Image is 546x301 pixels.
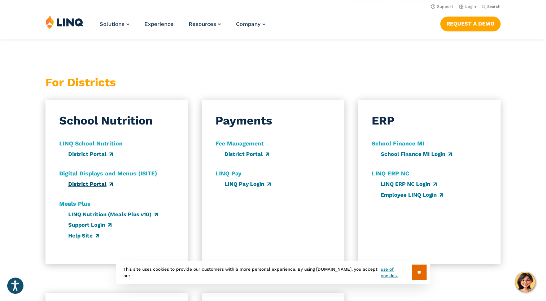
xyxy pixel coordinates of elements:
strong: LINQ ERP NC [372,170,409,177]
a: LINQ Nutrition (Meals Plus v10) [68,211,158,218]
h3: School Nutrition [59,113,153,129]
strong: School Finance MI [372,140,424,147]
a: Solutions [100,21,129,27]
a: Support Login [68,222,112,228]
a: District Portal [68,181,113,187]
a: Experience [144,21,174,27]
span: Search [487,4,501,9]
strong: LINQ Pay [215,170,241,177]
h3: ERP [372,113,394,129]
a: use of cookies. [381,266,411,279]
h3: Payments [215,113,272,129]
span: Resources [189,21,216,27]
a: Employee LINQ Login [381,192,443,198]
a: Request a Demo [440,17,501,31]
div: This site uses cookies to provide our customers with a more personal experience. By using [DOMAIN... [116,261,430,284]
span: Solutions [100,21,125,27]
strong: LINQ School Nutrition [59,140,123,147]
strong: Meals Plus [59,200,91,207]
a: LINQ Pay Login [224,181,271,187]
strong: Fee Management [215,140,264,147]
a: Help Site [68,232,99,239]
nav: Primary Navigation [100,15,265,39]
button: Open Search Bar [482,4,501,9]
a: District Portal [224,151,269,157]
a: Company [236,21,265,27]
a: District Portal [68,151,113,157]
img: LINQ | K‑12 Software [45,15,84,29]
strong: Digital Displays and Menus (ISITE) [59,170,157,177]
nav: Button Navigation [440,15,501,31]
a: Login [459,4,476,9]
a: Resources [189,21,221,27]
button: Hello, have a question? Let’s chat. [515,272,535,292]
span: Company [236,21,261,27]
a: LINQ ERP NC Login [381,181,437,187]
h3: For Districts [45,74,188,91]
a: Support [431,4,453,9]
a: School Finance MI Login [381,151,452,157]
